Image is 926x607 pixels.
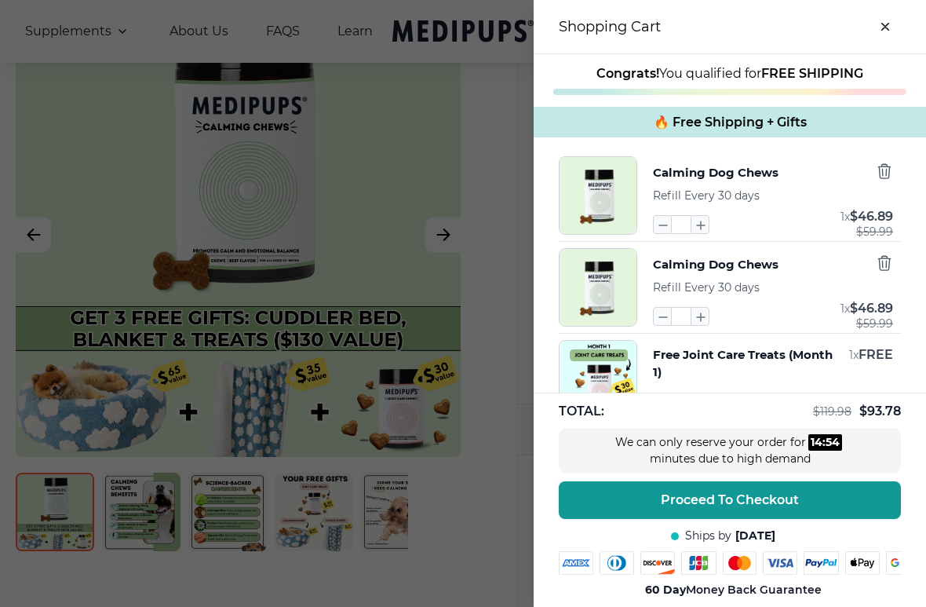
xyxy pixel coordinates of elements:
[681,551,716,575] img: jcb
[761,66,863,81] strong: FREE SHIPPING
[661,492,799,508] span: Proceed To Checkout
[559,481,901,519] button: Proceed To Checkout
[654,115,807,130] span: 🔥 Free Shipping + Gifts
[596,66,863,81] span: You qualified for
[735,528,775,543] span: [DATE]
[763,551,797,575] img: visa
[612,434,848,467] div: We can only reserve your order for minutes due to high demand
[845,551,880,575] img: apple
[859,404,901,419] span: $ 93.78
[859,347,893,362] span: FREE
[645,583,686,597] strong: 60 Day
[653,188,760,203] span: Refill Every 30 days
[723,551,757,575] img: mastercard
[826,434,840,451] div: 54
[811,434,822,451] div: 14
[559,551,593,575] img: amex
[856,225,893,238] span: $ 59.99
[653,163,778,183] button: Calming Dog Chews
[850,209,893,224] span: $ 46.89
[685,528,731,543] span: Ships by
[560,341,636,418] img: Free Joint Care Treats (Month 1)
[600,551,634,575] img: diners-club
[596,66,659,81] strong: Congrats!
[804,551,839,575] img: paypal
[559,403,604,420] span: TOTAL:
[560,157,636,234] img: Calming Dog Chews
[869,11,901,42] button: close-cart
[850,301,893,316] span: $ 46.89
[813,404,851,419] span: $ 119.98
[653,346,841,381] button: Free Joint Care Treats (Month 1)
[653,254,778,275] button: Calming Dog Chews
[808,434,842,451] div: :
[840,302,850,316] span: 1 x
[856,317,893,330] span: $ 59.99
[653,280,760,294] span: Refill Every 30 days
[640,551,675,575] img: discover
[645,583,822,598] span: Money Back Guarantee
[560,249,636,326] img: Calming Dog Chews
[886,551,921,575] img: google
[849,348,859,362] span: 1 x
[840,210,850,224] span: 1 x
[559,18,661,35] h3: Shopping Cart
